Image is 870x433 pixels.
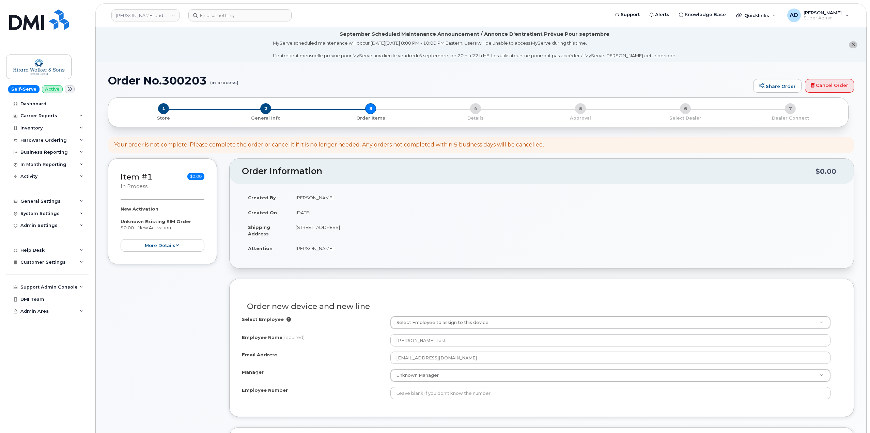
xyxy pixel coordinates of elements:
input: Leave blank if you don't know the number [390,387,830,399]
a: Unknown Manager [391,369,830,382]
td: [STREET_ADDRESS] [290,220,841,241]
div: $0.00 [815,165,836,178]
div: MyServe scheduled maintenance will occur [DATE][DATE] 8:00 PM - 10:00 PM Eastern. Users will be u... [273,40,677,59]
a: 1 Store [114,114,213,121]
strong: Shipping Address [248,225,270,236]
button: close notification [849,41,857,48]
td: [PERSON_NAME] [290,190,841,205]
small: in process [121,183,147,189]
p: General Info [216,115,315,121]
td: [PERSON_NAME] [290,241,841,256]
h3: Order new device and new line [247,302,836,311]
a: Share Order [753,79,802,93]
span: Select Employee to assign to this device [392,320,488,326]
input: Please fill out this field [390,334,830,346]
div: $0.00 - New Activation [121,206,204,252]
span: $0.00 [187,173,204,180]
label: Select Employee [242,316,284,323]
label: Manager [242,369,264,375]
span: 2 [260,103,271,114]
div: September Scheduled Maintenance Announcement / Annonce D'entretient Prévue Pour septembre [340,31,609,38]
i: Selection will overwrite employee Name, Number, City and Business Units inputs [286,317,291,322]
small: (in process) [210,75,238,85]
span: (required) [282,335,305,340]
a: Cancel Order [805,79,854,93]
div: Your order is not complete. Please complete the order or cancel it if it is no longer needed. Any... [114,141,544,149]
td: [DATE] [290,205,841,220]
a: Item #1 [121,172,153,182]
label: Employee Name [242,334,305,341]
a: Select Employee to assign to this device [391,316,830,329]
h1: Order No.300203 [108,75,750,87]
strong: Created On [248,210,277,215]
strong: Attention [248,246,273,251]
h2: Order Information [242,167,815,176]
a: 2 General Info [213,114,318,121]
button: more details [121,239,204,252]
span: Unknown Manager [397,373,439,378]
p: Store [116,115,211,121]
strong: Unknown Existing SIM Order [121,219,191,224]
strong: New Activation [121,206,158,212]
span: 1 [158,103,169,114]
strong: Created By [248,195,276,200]
label: Email Address [242,352,278,358]
label: Employee Number [242,387,288,393]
